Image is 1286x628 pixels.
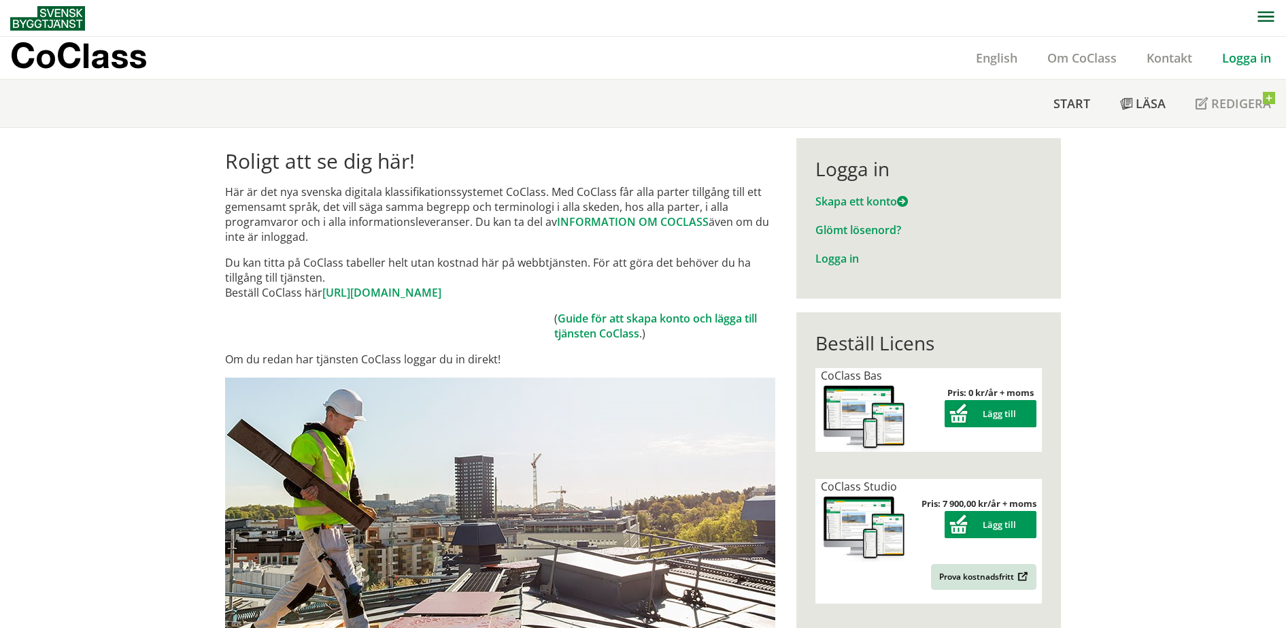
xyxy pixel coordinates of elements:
[554,311,775,341] td: ( .)
[1015,572,1028,582] img: Outbound.png
[821,479,897,494] span: CoClass Studio
[1136,95,1166,112] span: Läsa
[10,37,176,79] a: CoClass
[945,400,1036,427] button: Lägg till
[1105,80,1181,127] a: Läsa
[1038,80,1105,127] a: Start
[225,149,775,173] h1: Roligt att se dig här!
[961,50,1032,66] a: English
[10,6,85,31] img: Svensk Byggtjänst
[322,285,441,300] a: [URL][DOMAIN_NAME]
[945,511,1036,538] button: Lägg till
[10,48,147,63] p: CoClass
[821,368,882,383] span: CoClass Bas
[815,222,901,237] a: Glömt lösenord?
[1053,95,1090,112] span: Start
[1132,50,1207,66] a: Kontakt
[815,194,908,209] a: Skapa ett konto
[821,383,908,452] img: coclass-license.jpg
[1032,50,1132,66] a: Om CoClass
[821,494,908,563] img: coclass-license.jpg
[945,408,1036,420] a: Lägg till
[931,564,1036,590] a: Prova kostnadsfritt
[1207,50,1286,66] a: Logga in
[225,352,775,367] p: Om du redan har tjänsten CoClass loggar du in direkt!
[225,255,775,300] p: Du kan titta på CoClass tabeller helt utan kostnad här på webbtjänsten. För att göra det behöver ...
[815,157,1042,180] div: Logga in
[557,214,709,229] a: INFORMATION OM COCLASS
[945,518,1036,531] a: Lägg till
[815,331,1042,354] div: Beställ Licens
[225,184,775,244] p: Här är det nya svenska digitala klassifikationssystemet CoClass. Med CoClass får alla parter till...
[947,386,1034,399] strong: Pris: 0 kr/år + moms
[554,311,757,341] a: Guide för att skapa konto och lägga till tjänsten CoClass
[921,497,1036,510] strong: Pris: 7 900,00 kr/år + moms
[815,251,859,266] a: Logga in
